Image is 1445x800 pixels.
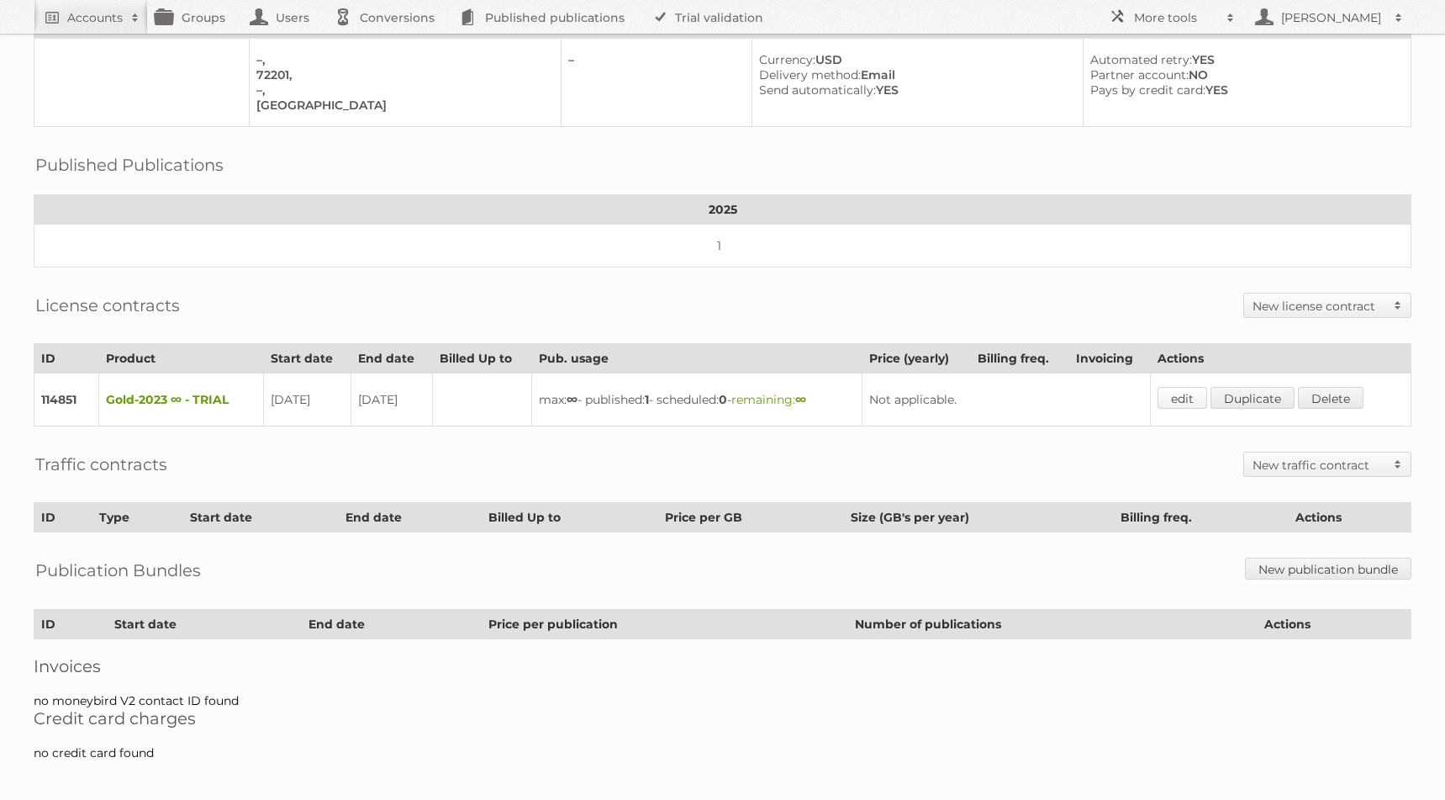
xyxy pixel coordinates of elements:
[34,195,1411,225] th: 2025
[1253,457,1385,474] h2: New traffic contract
[107,610,302,639] th: Start date
[256,82,547,98] div: –,
[562,39,752,127] td: –
[1090,67,1397,82] div: NO
[34,708,1411,728] h2: Credit card charges
[302,610,482,639] th: End date
[482,610,848,639] th: Price per publication
[34,374,99,426] td: 114851
[531,374,862,426] td: max: - published: - scheduled: -
[1090,67,1189,82] span: Partner account:
[35,293,180,318] h2: License contracts
[844,503,1114,532] th: Size (GB's per year)
[1114,503,1288,532] th: Billing freq.
[482,503,657,532] th: Billed Up to
[263,374,351,426] td: [DATE]
[34,225,1411,268] td: 1
[731,392,806,407] span: remaining:
[1288,503,1411,532] th: Actions
[92,503,183,532] th: Type
[351,344,432,374] th: End date
[182,503,338,532] th: Start date
[256,98,547,113] div: [GEOGRAPHIC_DATA]
[1277,9,1386,26] h2: [PERSON_NAME]
[719,392,727,407] strong: 0
[351,374,432,426] td: [DATE]
[531,344,862,374] th: Pub. usage
[34,656,1411,676] h2: Invoices
[263,344,351,374] th: Start date
[1210,387,1295,409] a: Duplicate
[256,52,547,67] div: –,
[759,52,815,67] span: Currency:
[35,558,201,583] h2: Publication Bundles
[1244,294,1411,317] a: New license contract
[34,503,92,532] th: ID
[98,344,263,374] th: Product
[67,9,123,26] h2: Accounts
[1244,453,1411,476] a: New traffic contract
[862,344,970,374] th: Price (yearly)
[795,392,806,407] strong: ∞
[759,67,861,82] span: Delivery method:
[1245,558,1411,580] a: New publication bundle
[338,503,482,532] th: End date
[1090,52,1397,67] div: YES
[1134,9,1218,26] h2: More tools
[1151,344,1411,374] th: Actions
[1090,82,1397,98] div: YES
[1298,387,1363,409] a: Delete
[98,374,263,426] td: Gold-2023 ∞ - TRIAL
[432,344,531,374] th: Billed Up to
[1385,294,1411,317] span: Toggle
[567,392,577,407] strong: ∞
[1090,82,1205,98] span: Pays by credit card:
[1253,298,1385,315] h2: New license contract
[759,82,1069,98] div: YES
[759,82,876,98] span: Send automatically:
[1158,387,1207,409] a: edit
[1068,344,1151,374] th: Invoicing
[35,152,224,177] h2: Published Publications
[657,503,844,532] th: Price per GB
[1090,52,1192,67] span: Automated retry:
[645,392,649,407] strong: 1
[1257,610,1411,639] th: Actions
[34,344,99,374] th: ID
[34,610,108,639] th: ID
[970,344,1068,374] th: Billing freq.
[1385,453,1411,476] span: Toggle
[759,52,1069,67] div: USD
[35,452,167,477] h2: Traffic contracts
[759,67,1069,82] div: Email
[862,374,1151,426] td: Not applicable.
[256,67,547,82] div: 72201,
[848,610,1258,639] th: Number of publications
